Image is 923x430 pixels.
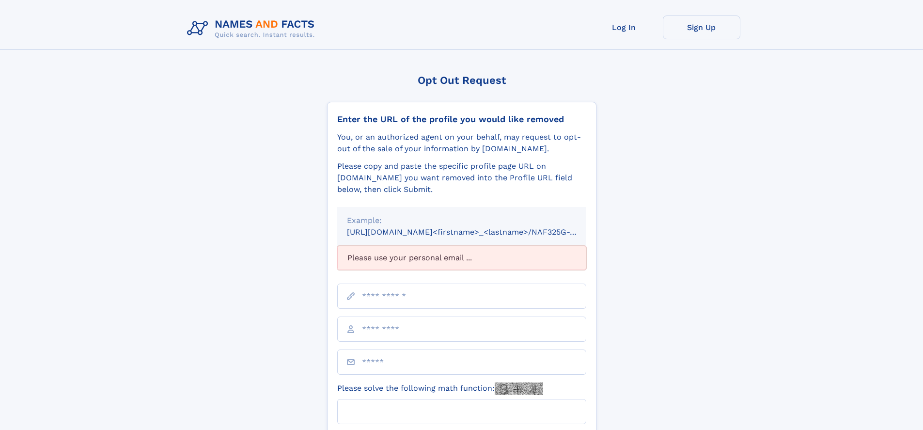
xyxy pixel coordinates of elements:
label: Please solve the following math function: [337,382,543,395]
a: Log In [585,16,663,39]
small: [URL][DOMAIN_NAME]<firstname>_<lastname>/NAF325G-xxxxxxxx [347,227,605,237]
a: Sign Up [663,16,740,39]
div: Opt Out Request [327,74,596,86]
img: Logo Names and Facts [183,16,323,42]
div: Enter the URL of the profile you would like removed [337,114,586,125]
div: You, or an authorized agent on your behalf, may request to opt-out of the sale of your informatio... [337,131,586,155]
div: Please copy and paste the specific profile page URL on [DOMAIN_NAME] you want removed into the Pr... [337,160,586,195]
div: Please use your personal email ... [337,246,586,270]
div: Example: [347,215,577,226]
